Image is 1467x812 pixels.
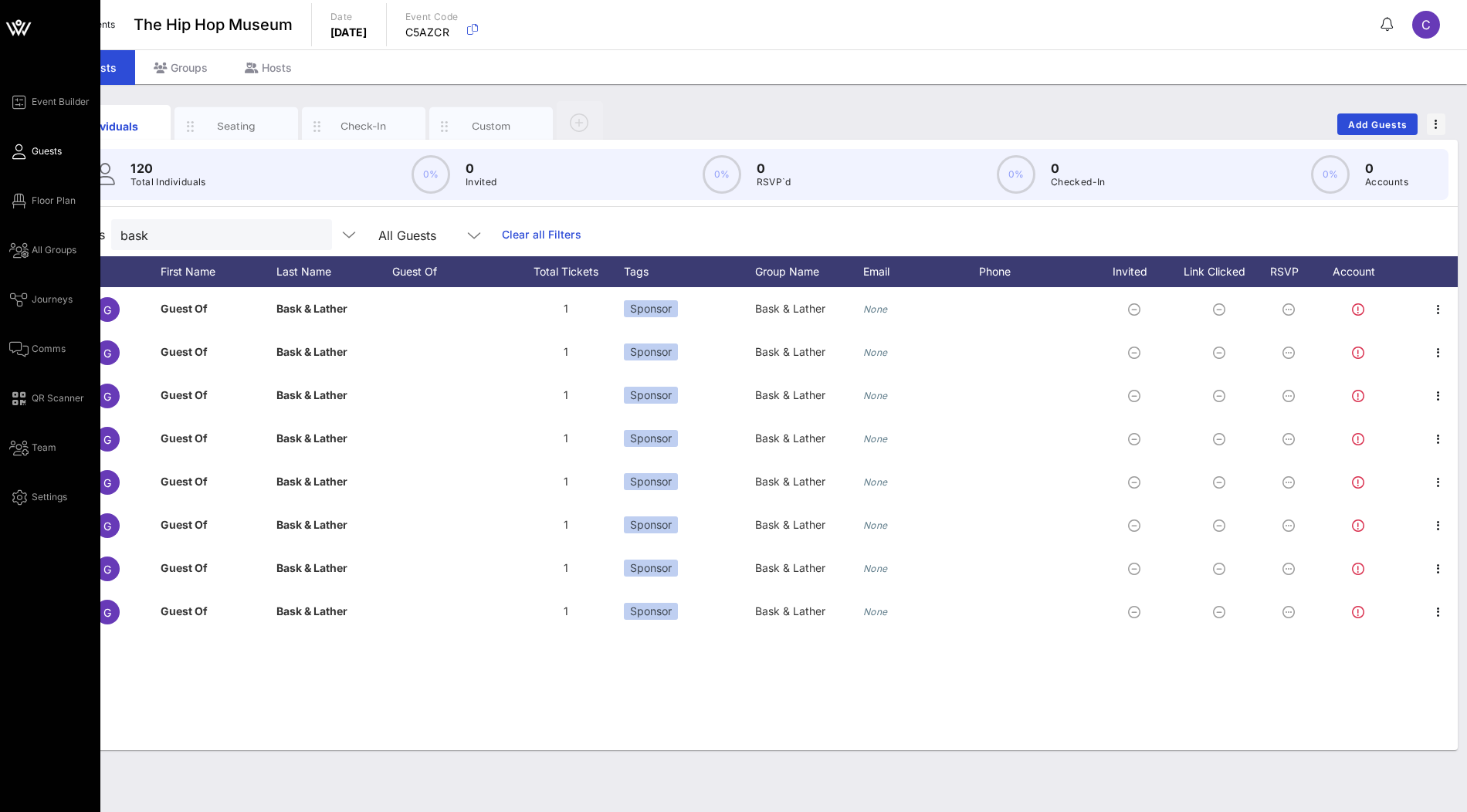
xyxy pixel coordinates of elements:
div: Last Name [276,256,392,287]
p: Invited [466,174,497,190]
a: Floor Plan [9,191,76,210]
div: C [1412,11,1440,39]
p: Date [330,9,368,25]
div: 1 [508,330,624,374]
span: Bask & Lather [276,431,347,445]
div: 1 [508,374,624,417]
span: Floor Plan [32,194,76,208]
span: Event Builder [32,95,90,109]
div: Total Tickets [508,256,624,287]
span: Guests [32,144,62,158]
span: Bask & Lather [755,345,825,358]
a: All Groups [9,241,76,259]
div: RSVP [1265,256,1319,287]
span: Bask & Lather [755,561,825,574]
p: Accounts [1365,174,1408,190]
div: Custom [457,119,526,134]
span: The Hip Hop Museum [134,13,293,36]
p: RSVP`d [757,174,791,190]
span: G [103,606,111,619]
p: 0 [1051,159,1106,178]
div: Seating [202,119,271,134]
span: Bask & Lather [755,302,825,315]
span: Bask & Lather [755,604,825,617]
div: Group Name [755,256,863,287]
span: G [103,563,111,576]
p: Checked-In [1051,174,1106,190]
div: 1 [508,287,624,330]
span: Bask & Lather [276,518,347,531]
span: Bask & Lather [755,475,825,488]
p: 0 [1365,159,1408,178]
i: None [863,563,888,574]
span: All Groups [32,243,76,257]
a: Journeys [9,290,73,309]
div: 1 [508,460,624,503]
span: Settings [32,490,67,504]
span: G [103,347,111,360]
div: Sponsor [624,473,678,490]
span: QR Scanner [32,391,84,405]
div: 1 [508,546,624,590]
div: All Guests [378,228,436,242]
p: 120 [130,159,206,178]
span: Comms [32,342,66,356]
div: Individuals [75,118,144,134]
div: Groups [135,50,226,85]
p: 0 [466,159,497,178]
span: Bask & Lather [755,431,825,445]
p: Total Individuals [130,174,206,190]
button: Add Guests [1337,113,1418,135]
div: Account [1319,256,1404,287]
div: 1 [508,417,624,460]
div: Check-In [330,119,398,134]
div: Phone [979,256,1095,287]
span: C [1421,17,1431,32]
span: Bask & Lather [276,561,347,574]
a: QR Scanner [9,389,84,408]
a: Comms [9,340,66,358]
span: Bask & Lather [755,518,825,531]
div: Sponsor [624,516,678,533]
p: 0 [757,159,791,178]
div: Tags [624,256,755,287]
p: [DATE] [330,25,368,40]
div: 1 [508,590,624,633]
a: Clear all Filters [502,226,581,243]
div: Sponsor [624,343,678,360]
span: Guest Of [161,561,208,574]
a: Settings [9,488,67,506]
span: G [103,433,111,446]
div: Guest Of [392,256,508,287]
i: None [863,476,888,488]
span: G [103,390,111,403]
span: Journeys [32,293,73,306]
i: None [863,303,888,315]
p: C5AZCR [405,25,459,40]
div: First Name [161,256,276,287]
span: Guest Of [161,518,208,531]
div: Sponsor [624,560,678,577]
div: Sponsor [624,387,678,404]
div: Hosts [226,50,310,85]
p: Event Code [405,9,459,25]
div: Sponsor [624,300,678,317]
span: G [103,519,111,533]
span: G [103,476,111,489]
span: G [103,303,111,316]
div: Sponsor [624,603,678,620]
a: Team [9,438,56,457]
span: Team [32,441,56,455]
a: Guests [9,142,62,161]
div: 1 [508,503,624,546]
i: None [863,433,888,445]
div: All Guests [369,219,493,250]
i: None [863,519,888,531]
div: Sponsor [624,430,678,447]
span: Bask & Lather [276,302,347,315]
span: Bask & Lather [276,388,347,401]
div: Invited [1095,256,1180,287]
div: Link Clicked [1180,256,1265,287]
span: Guest Of [161,431,208,445]
a: Event Builder [9,93,90,111]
